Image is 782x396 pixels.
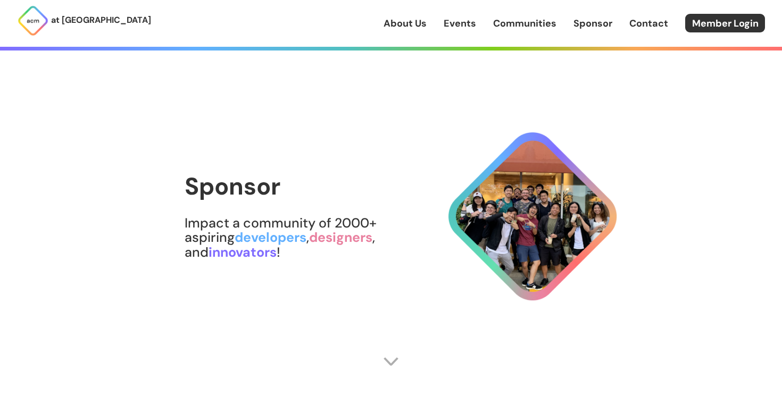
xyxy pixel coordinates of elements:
a: Member Login [685,14,765,32]
a: Events [444,16,476,30]
h1: Sponsor [185,173,438,200]
span: designers [309,229,372,246]
img: Sponsor Logo [438,122,627,311]
span: innovators [209,243,277,261]
a: Contact [629,16,668,30]
span: developers [235,229,306,246]
p: at [GEOGRAPHIC_DATA] [51,13,151,27]
a: Communities [493,16,556,30]
a: About Us [384,16,427,30]
img: Scroll Arrow [383,353,399,369]
a: at [GEOGRAPHIC_DATA] [17,5,151,37]
h2: Impact a community of 2000+ aspiring , , and ! [185,216,438,260]
a: Sponsor [573,16,612,30]
img: ACM Logo [17,5,49,37]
